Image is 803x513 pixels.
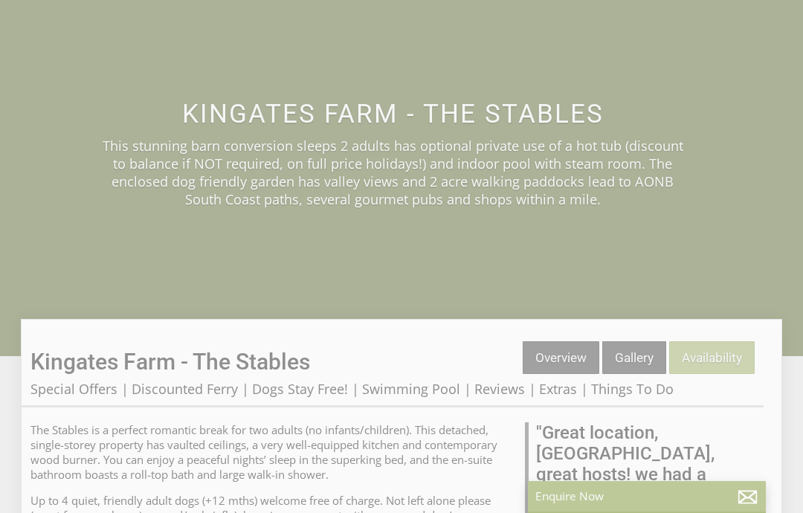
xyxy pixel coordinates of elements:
[95,137,690,208] p: This stunning barn conversion sleeps 2 adults has optional private use of a hot tub (discount to ...
[30,422,507,482] p: The Stables is a perfect romantic break for two adults (no infants/children). This detached, sing...
[362,380,460,398] a: Swimming Pool
[669,341,755,374] a: Availability
[474,380,525,398] a: Reviews
[535,488,758,504] p: Enquire Now
[30,349,310,375] a: Kingates Farm - The Stables
[132,380,238,398] a: Discounted Ferry
[95,99,690,129] h2: Kingates Farm - The Stables
[30,380,117,398] a: Special Offers
[523,341,599,374] a: Overview
[591,380,674,398] a: Things To Do
[252,380,348,398] a: Dogs Stay Free!
[602,341,666,374] a: Gallery
[539,380,577,398] a: Extras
